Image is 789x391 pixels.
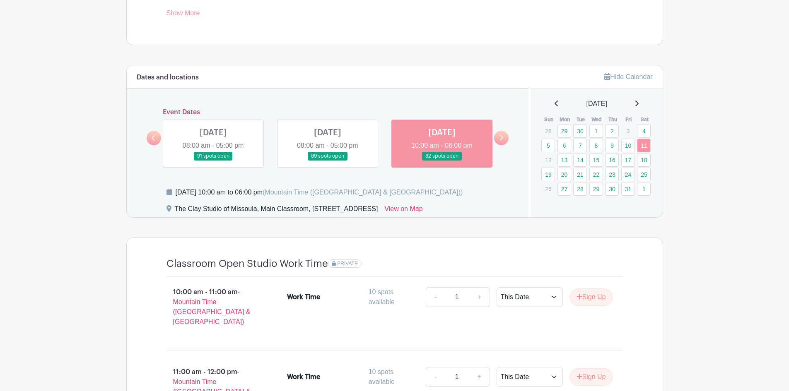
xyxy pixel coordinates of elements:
div: 10 spots available [369,367,419,387]
p: 3 [621,125,635,137]
a: 11 [637,139,651,152]
h6: Dates and locations [137,74,199,82]
h6: Event Dates [161,108,495,116]
a: - [426,367,445,387]
a: 2 [605,124,619,138]
div: 10 spots available [369,287,419,307]
a: 31 [621,182,635,196]
h4: Classroom Open Studio Work Time [166,258,328,270]
a: 15 [589,153,603,167]
a: 7 [573,139,587,152]
a: 17 [621,153,635,167]
div: Work Time [287,292,320,302]
a: 10 [621,139,635,152]
button: Sign Up [569,368,613,386]
a: 8 [589,139,603,152]
a: 6 [557,139,571,152]
a: 14 [573,153,587,167]
p: 12 [541,154,555,166]
span: PRIVATE [337,261,358,266]
a: 30 [605,182,619,196]
th: Mon [557,115,573,124]
a: 20 [557,168,571,181]
a: 1 [637,182,651,196]
div: [DATE] 10:00 am to 06:00 pm [176,187,463,197]
a: 24 [621,168,635,181]
th: Sun [541,115,557,124]
a: + [469,367,490,387]
p: 10:00 am - 11:00 am [153,284,274,330]
th: Tue [573,115,589,124]
p: 26 [541,182,555,195]
a: 27 [557,182,571,196]
a: 28 [573,182,587,196]
a: 5 [541,139,555,152]
a: 19 [541,168,555,181]
a: 13 [557,153,571,167]
a: 4 [637,124,651,138]
th: Thu [605,115,621,124]
a: 30 [573,124,587,138]
a: 29 [589,182,603,196]
a: 18 [637,153,651,167]
th: Sat [637,115,653,124]
a: - [426,287,445,307]
a: 29 [557,124,571,138]
a: 21 [573,168,587,181]
a: 22 [589,168,603,181]
a: 23 [605,168,619,181]
th: Fri [621,115,637,124]
a: 1 [589,124,603,138]
a: View on Map [384,204,422,217]
a: 16 [605,153,619,167]
th: Wed [589,115,605,124]
a: 9 [605,139,619,152]
a: 25 [637,168,651,181]
button: Sign Up [569,288,613,306]
a: + [469,287,490,307]
div: The Clay Studio of Missoula, Main Classroom, [STREET_ADDRESS] [175,204,378,217]
div: Work Time [287,372,320,382]
span: (Mountain Time ([GEOGRAPHIC_DATA] & [GEOGRAPHIC_DATA])) [263,189,463,196]
p: 28 [541,125,555,137]
a: Hide Calendar [604,73,652,80]
span: [DATE] [586,99,607,109]
a: Show More [166,10,200,20]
